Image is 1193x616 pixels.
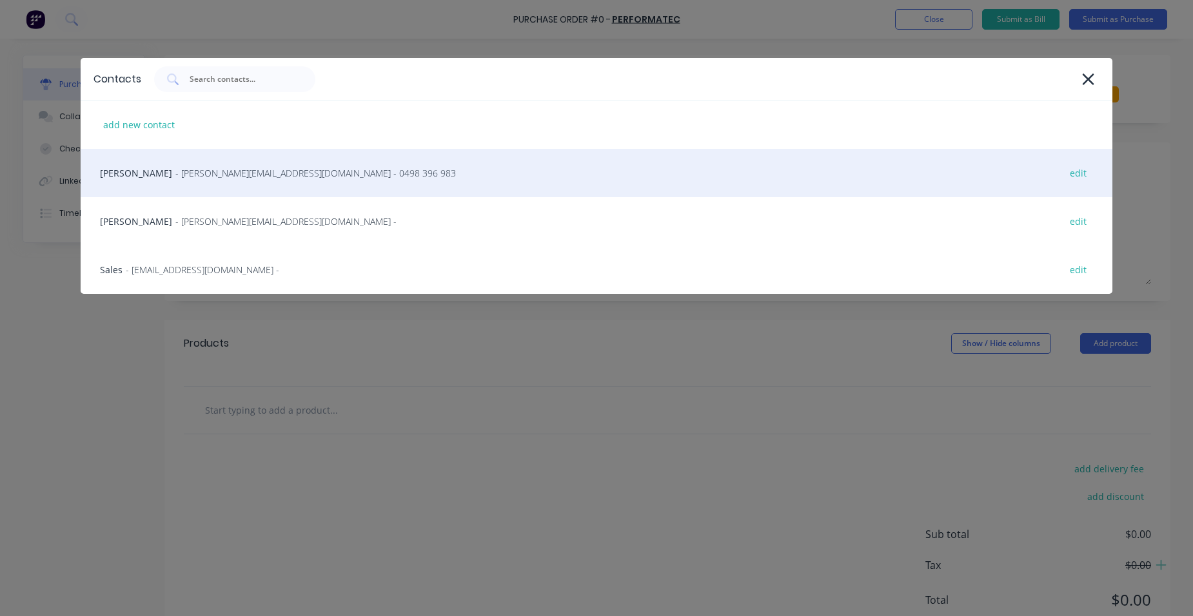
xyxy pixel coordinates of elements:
[1063,163,1093,183] div: edit
[126,263,279,276] span: - [EMAIL_ADDRESS][DOMAIN_NAME] -
[175,166,456,180] span: - [PERSON_NAME][EMAIL_ADDRESS][DOMAIN_NAME] - 0498 396 983
[1063,211,1093,231] div: edit
[175,215,397,228] span: - [PERSON_NAME][EMAIL_ADDRESS][DOMAIN_NAME] -
[81,149,1112,197] div: [PERSON_NAME]
[97,115,181,135] div: add new contact
[81,245,1112,294] div: Sales
[94,72,141,87] div: Contacts
[81,197,1112,245] div: [PERSON_NAME]
[1063,260,1093,280] div: edit
[188,73,295,86] input: Search contacts...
